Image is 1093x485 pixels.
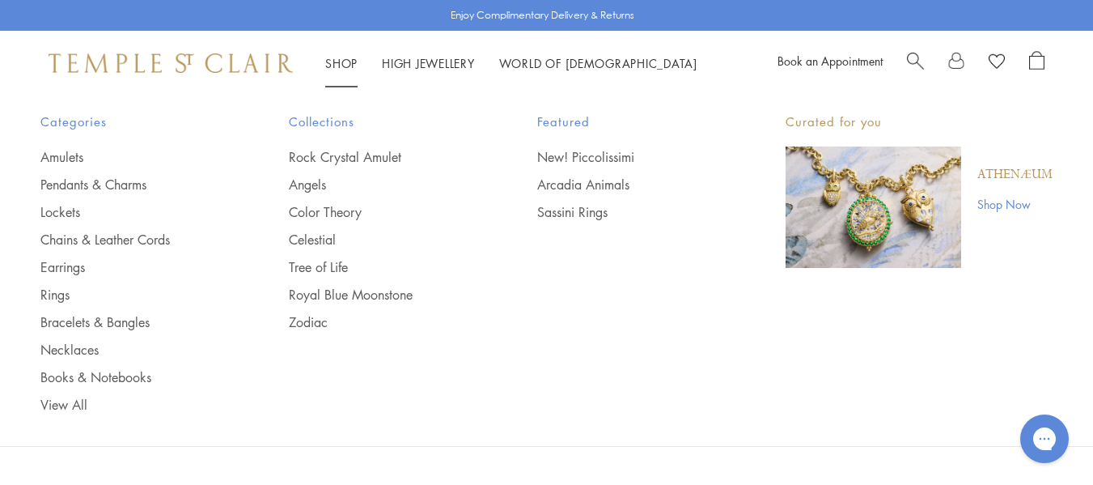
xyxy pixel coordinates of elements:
a: New! Piccolissimi [537,148,721,166]
a: World of [DEMOGRAPHIC_DATA]World of [DEMOGRAPHIC_DATA] [499,55,697,71]
a: View Wishlist [989,51,1005,75]
a: Rings [40,286,224,304]
a: Open Shopping Bag [1029,51,1044,75]
a: Earrings [40,258,224,276]
a: Bracelets & Bangles [40,313,224,331]
p: Enjoy Complimentary Delivery & Returns [451,7,634,23]
span: Categories [40,112,224,132]
a: Angels [289,176,472,194]
span: Featured [537,112,721,132]
iframe: Gorgias live chat messenger [1012,409,1077,469]
a: Lockets [40,203,224,221]
a: View All [40,396,224,414]
a: High JewelleryHigh Jewellery [382,55,475,71]
nav: Main navigation [325,53,697,74]
a: Books & Notebooks [40,368,224,386]
a: Necklaces [40,341,224,359]
img: Temple St. Clair [49,53,293,73]
a: Celestial [289,231,472,249]
a: Amulets [40,148,224,166]
span: Collections [289,112,472,132]
a: Shop Now [977,195,1053,213]
a: Color Theory [289,203,472,221]
a: ShopShop [325,55,358,71]
a: Search [907,51,924,75]
p: Curated for you [786,112,1053,132]
a: Arcadia Animals [537,176,721,194]
a: Tree of Life [289,258,472,276]
a: Rock Crystal Amulet [289,148,472,166]
a: Zodiac [289,313,472,331]
a: Athenæum [977,166,1053,184]
a: Book an Appointment [777,53,883,69]
a: Pendants & Charms [40,176,224,194]
a: Sassini Rings [537,203,721,221]
a: Royal Blue Moonstone [289,286,472,304]
a: Chains & Leather Cords [40,231,224,249]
